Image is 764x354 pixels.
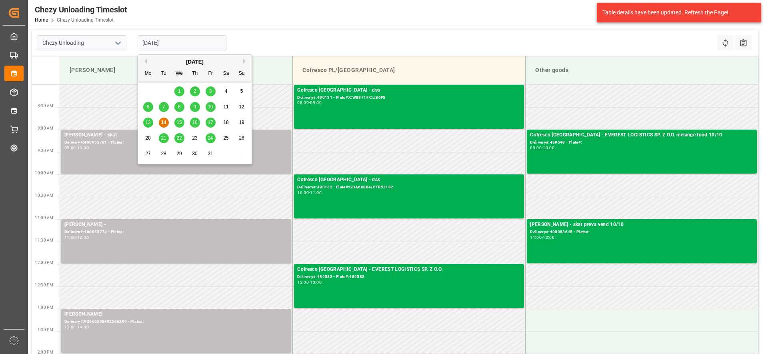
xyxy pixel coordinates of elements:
[35,238,53,242] span: 11:30 AM
[64,325,76,329] div: 13:00
[530,236,542,239] div: 11:00
[138,58,252,66] div: [DATE]
[159,69,169,79] div: Tu
[174,133,184,143] div: Choose Wednesday, October 22nd, 2025
[206,102,216,112] div: Choose Friday, October 10th, 2025
[174,102,184,112] div: Choose Wednesday, October 8th, 2025
[64,146,76,150] div: 09:00
[64,229,288,236] div: Delivery#:400053774 - Plate#:
[76,146,77,150] div: -
[530,131,754,139] div: Cofresco [GEOGRAPHIC_DATA] - EVEREST LOGISTICS SP. Z O.O. melange food 10/10
[310,101,322,104] div: 09:00
[239,104,244,110] span: 12
[143,149,153,159] div: Choose Monday, October 27th, 2025
[35,4,127,16] div: Chezy Unloading Timeslot
[602,8,750,17] div: Table details have been updated. Refresh the Page!.
[159,149,169,159] div: Choose Tuesday, October 28th, 2025
[297,94,521,101] div: Delivery#:490131 - Plate#:CW8871F CLI86F5
[138,35,226,50] input: DD.MM.YYYY
[194,88,196,94] span: 2
[309,101,310,104] div: -
[309,191,310,194] div: -
[192,151,197,156] span: 30
[161,151,166,156] span: 28
[76,325,77,329] div: -
[297,101,309,104] div: 08:00
[35,216,53,220] span: 11:00 AM
[299,63,519,78] div: Cofresco PL/[GEOGRAPHIC_DATA]
[192,120,197,125] span: 16
[190,133,200,143] div: Choose Thursday, October 23rd, 2025
[38,126,53,130] span: 9:00 AM
[64,139,288,146] div: Delivery#:400053701 - Plate#:
[208,135,213,141] span: 24
[159,102,169,112] div: Choose Tuesday, October 7th, 2025
[64,221,288,229] div: [PERSON_NAME] -
[190,102,200,112] div: Choose Thursday, October 9th, 2025
[208,151,213,156] span: 31
[147,104,150,110] span: 6
[237,118,247,128] div: Choose Sunday, October 19th, 2025
[206,69,216,79] div: Fr
[176,151,182,156] span: 29
[309,280,310,284] div: -
[221,69,231,79] div: Sa
[530,229,754,236] div: Delivery#:400053645 - Plate#:
[206,149,216,159] div: Choose Friday, October 31st, 2025
[206,133,216,143] div: Choose Friday, October 24th, 2025
[237,86,247,96] div: Choose Sunday, October 5th, 2025
[64,236,76,239] div: 11:00
[206,118,216,128] div: Choose Friday, October 17th, 2025
[239,120,244,125] span: 19
[176,120,182,125] span: 15
[143,69,153,79] div: Mo
[190,149,200,159] div: Choose Thursday, October 30th, 2025
[178,104,181,110] span: 8
[206,86,216,96] div: Choose Friday, October 3rd, 2025
[297,176,521,184] div: Cofresco [GEOGRAPHIC_DATA] - dss
[297,184,521,191] div: Delivery#:490132 - Plate#:GDA66884/CTR53182
[178,88,181,94] span: 1
[297,86,521,94] div: Cofresco [GEOGRAPHIC_DATA] - dss
[240,88,243,94] span: 5
[143,133,153,143] div: Choose Monday, October 20th, 2025
[530,139,754,146] div: Delivery#:489648 - Plate#:
[208,120,213,125] span: 17
[162,104,165,110] span: 7
[38,104,53,108] span: 8:30 AM
[221,86,231,96] div: Choose Saturday, October 4th, 2025
[174,118,184,128] div: Choose Wednesday, October 15th, 2025
[35,283,53,287] span: 12:30 PM
[221,102,231,112] div: Choose Saturday, October 11th, 2025
[35,171,53,175] span: 10:00 AM
[223,104,228,110] span: 11
[38,148,53,153] span: 9:30 AM
[297,274,521,280] div: Delivery#:489583 - Plate#:489583
[237,102,247,112] div: Choose Sunday, October 12th, 2025
[174,86,184,96] div: Choose Wednesday, October 1st, 2025
[35,193,53,198] span: 10:30 AM
[243,59,248,64] button: Next Month
[190,118,200,128] div: Choose Thursday, October 16th, 2025
[221,133,231,143] div: Choose Saturday, October 25th, 2025
[66,63,286,78] div: [PERSON_NAME]
[310,280,322,284] div: 13:00
[532,63,752,78] div: Other goods
[174,69,184,79] div: We
[542,236,543,239] div: -
[143,118,153,128] div: Choose Monday, October 13th, 2025
[145,151,150,156] span: 27
[543,146,554,150] div: 10:00
[310,191,322,194] div: 11:00
[143,102,153,112] div: Choose Monday, October 6th, 2025
[190,86,200,96] div: Choose Thursday, October 2nd, 2025
[142,59,147,64] button: Previous Month
[174,149,184,159] div: Choose Wednesday, October 29th, 2025
[161,120,166,125] span: 14
[530,221,754,229] div: [PERSON_NAME] - skat prevu vend 10/10
[35,17,48,23] a: Home
[297,280,309,284] div: 12:00
[35,260,53,265] span: 12:00 PM
[221,118,231,128] div: Choose Saturday, October 18th, 2025
[225,88,228,94] span: 4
